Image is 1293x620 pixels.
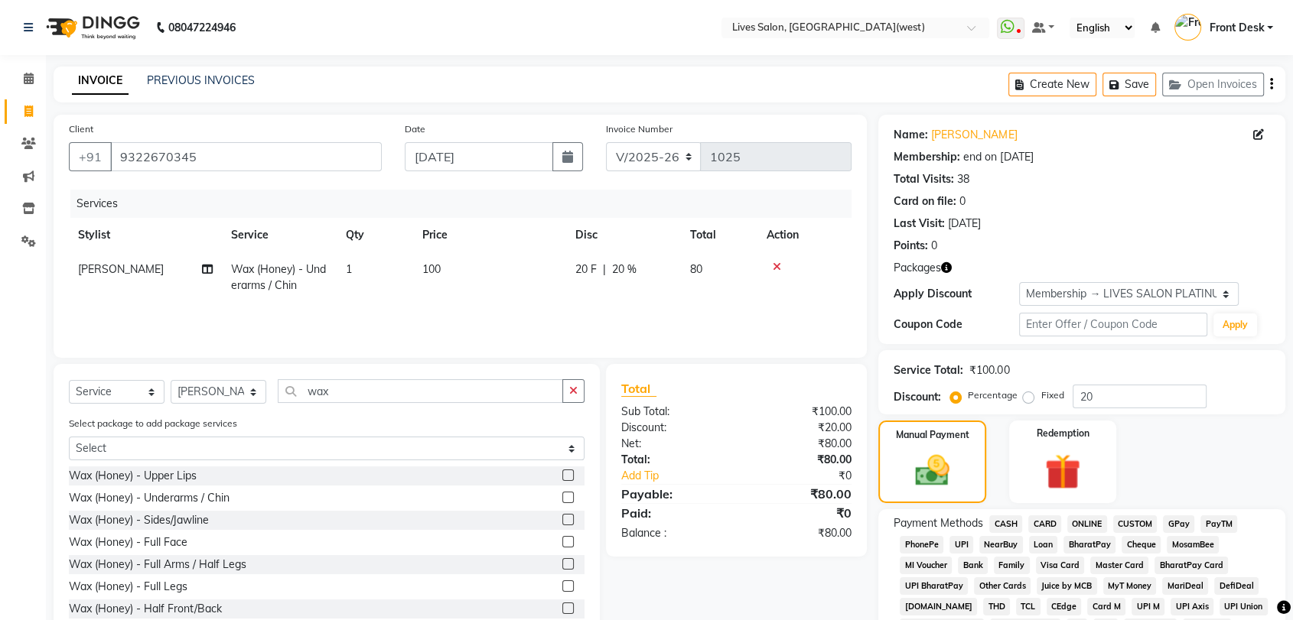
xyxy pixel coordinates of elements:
div: ₹100.00 [969,362,1009,378]
div: Balance : [610,525,737,541]
div: 0 [959,193,966,209]
span: Juice by MCB [1037,577,1097,595]
span: 20 F [575,261,597,278]
div: Wax (Honey) - Sides/Jawline [69,512,209,528]
a: PREVIOUS INVOICES [147,73,255,87]
span: Packages [894,260,941,276]
div: Last Visit: [894,216,945,232]
span: MyT Money [1103,577,1157,595]
th: Action [757,218,852,252]
span: DefiDeal [1214,577,1259,595]
label: Fixed [1041,388,1063,402]
div: Service Total: [894,362,963,378]
input: Search by Name/Mobile/Email/Code [110,142,382,171]
div: 38 [957,171,969,187]
span: UPI M [1132,598,1164,615]
div: Discount: [610,420,737,436]
span: Master Card [1090,557,1148,574]
span: 100 [422,262,441,276]
span: MariDeal [1162,577,1208,595]
div: Total Visits: [894,171,954,187]
span: Total [621,381,656,397]
button: Open Invoices [1162,73,1264,96]
label: Redemption [1036,427,1089,440]
div: ₹0 [737,504,864,522]
b: 08047224946 [168,6,236,49]
button: Save [1102,73,1156,96]
div: Services [70,190,863,218]
span: PhonePe [900,536,943,553]
input: Search or Scan [278,379,563,403]
span: PayTM [1200,515,1237,533]
span: 20 % [612,261,637,278]
span: UPI Union [1220,598,1268,615]
span: Other Cards [974,577,1031,595]
th: Disc [566,218,681,252]
a: Add Tip [610,468,757,484]
label: Manual Payment [896,428,969,442]
span: Family [994,557,1030,574]
div: Wax (Honey) - Full Arms / Half Legs [69,557,246,573]
div: Sub Total: [610,404,737,420]
label: Select package to add package services [69,417,237,430]
div: Wax (Honey) - Half Front/Back [69,601,222,617]
span: THD [983,598,1010,615]
span: Front Desk [1209,20,1264,36]
th: Qty [337,218,413,252]
img: _cash.svg [904,451,959,490]
label: Date [405,122,425,136]
span: | [603,261,606,278]
div: Card on file: [894,193,956,209]
th: Service [222,218,337,252]
button: +91 [69,142,112,171]
div: Total: [610,452,737,468]
span: CUSTOM [1113,515,1158,533]
span: 1 [346,262,352,276]
th: Stylist [69,218,222,252]
div: Discount: [894,389,941,405]
div: ₹80.00 [737,485,864,503]
span: [PERSON_NAME] [78,262,164,276]
div: ₹80.00 [737,525,864,541]
span: Bank [958,557,988,574]
span: CEdge [1047,598,1082,615]
div: Wax (Honey) - Full Face [69,534,187,550]
span: Cheque [1122,536,1161,553]
label: Client [69,122,93,136]
div: ₹80.00 [737,436,864,452]
span: CASH [989,515,1022,533]
span: Payment Methods [894,515,983,531]
div: Name: [894,127,928,143]
img: _gift.svg [1034,450,1091,494]
label: Invoice Number [606,122,673,136]
div: ₹80.00 [737,452,864,468]
span: 80 [690,262,702,276]
span: Wax (Honey) - Underarms / Chin [231,262,326,292]
span: GPay [1163,515,1194,533]
img: Front Desk [1174,14,1201,41]
div: Paid: [610,504,737,522]
div: Wax (Honey) - Underarms / Chin [69,490,230,506]
span: Card M [1087,598,1125,615]
label: Percentage [968,388,1017,402]
a: INVOICE [72,67,129,95]
div: ₹0 [757,468,863,484]
a: [PERSON_NAME] [931,127,1017,143]
span: [DOMAIN_NAME] [900,598,977,615]
div: Apply Discount [894,286,1019,302]
span: BharatPay [1063,536,1115,553]
span: BharatPay Card [1155,557,1228,574]
span: MI Voucher [900,557,952,574]
span: UPI BharatPay [900,577,968,595]
span: UPI Axis [1171,598,1213,615]
span: Visa Card [1036,557,1085,574]
div: ₹100.00 [737,404,864,420]
span: UPI [949,536,973,553]
div: Coupon Code [894,316,1019,333]
span: CARD [1028,515,1061,533]
div: Wax (Honey) - Upper Lips [69,468,197,484]
span: Loan [1029,536,1058,553]
div: end on [DATE] [963,149,1033,165]
button: Create New [1008,73,1096,96]
div: Wax (Honey) - Full Legs [69,579,187,595]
